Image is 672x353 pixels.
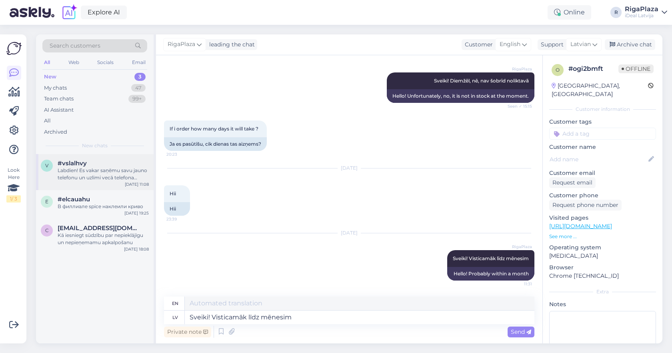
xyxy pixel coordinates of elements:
[124,246,149,252] div: [DATE] 18:08
[172,297,178,310] div: en
[45,227,49,233] span: c
[453,255,529,261] span: Sveiki! Visticamāk līdz mēnesim
[500,40,520,49] span: English
[552,82,648,98] div: [GEOGRAPHIC_DATA], [GEOGRAPHIC_DATA]
[502,66,532,72] span: RigaPlaza
[618,64,654,73] span: Offline
[549,191,656,200] p: Customer phone
[128,95,146,103] div: 99+
[58,203,149,210] div: В филлиале spice наклеили криво
[164,164,534,172] div: [DATE]
[125,181,149,187] div: [DATE] 11:08
[556,67,560,73] span: o
[549,106,656,113] div: Customer information
[538,40,564,49] div: Support
[511,328,531,335] span: Send
[549,214,656,222] p: Visited pages
[50,42,100,50] span: Search customers
[502,281,532,287] span: 11:31
[549,200,622,211] div: Request phone number
[44,95,74,103] div: Team chats
[570,40,591,49] span: Latvian
[6,166,21,203] div: Look Here
[44,117,51,125] div: All
[625,6,658,12] div: RigaPlaza
[58,225,141,232] span: cipsuks@gmail.com
[168,40,195,49] span: RigaPlaza
[387,89,534,103] div: Hello! Unfortunately, no, it is not in stock at the moment.
[131,84,146,92] div: 47
[549,263,656,272] p: Browser
[549,288,656,295] div: Extra
[549,169,656,177] p: Customer email
[549,252,656,260] p: [MEDICAL_DATA]
[164,229,534,237] div: [DATE]
[625,6,667,19] a: RigaPlazaiDeal Latvija
[548,5,591,20] div: Online
[164,202,190,216] div: Hii
[549,177,596,188] div: Request email
[550,155,647,164] input: Add name
[549,300,656,309] p: Notes
[549,233,656,240] p: See more ...
[44,73,56,81] div: New
[61,4,78,21] img: explore-ai
[549,128,656,140] input: Add a tag
[82,142,108,149] span: New chats
[502,103,532,109] span: Seen ✓ 15:15
[96,57,115,68] div: Socials
[610,7,622,18] div: R
[206,40,255,49] div: leading the chat
[434,78,529,84] span: Sveiki! Diemžēl, nē, nav šobrīd noliktavā
[462,40,493,49] div: Customer
[45,199,48,205] span: e
[58,167,149,181] div: Labdien! Es vakar saņēmu savu jauno telefonu un uzlīmi vecā telefona sūtīšanai atpakaļ, taču šorī...
[605,39,655,50] div: Archive chat
[502,244,532,250] span: RigaPlaza
[164,327,211,337] div: Private note
[130,57,147,68] div: Email
[549,223,612,230] a: [URL][DOMAIN_NAME]
[549,118,656,126] p: Customer tags
[549,143,656,151] p: Customer name
[58,160,87,167] span: #vslalhvy
[172,311,178,324] div: lv
[6,195,21,203] div: 1 / 3
[625,12,658,19] div: iDeal Latvija
[124,210,149,216] div: [DATE] 19:25
[166,151,196,157] span: 20:23
[170,191,176,197] span: Hii
[45,162,48,168] span: v
[549,272,656,280] p: Chrome [TECHNICAL_ID]
[67,57,81,68] div: Web
[166,216,196,222] span: 23:39
[42,57,52,68] div: All
[44,106,74,114] div: AI Assistant
[549,243,656,252] p: Operating system
[81,6,127,19] a: Explore AI
[447,267,534,281] div: Hello! Probably within a month
[568,64,618,74] div: # ogi2bmft
[164,137,267,151] div: Ja es pasūtīšu, cik dienas tas aizņems?
[170,126,258,132] span: If i order how many days it will take ?
[44,84,67,92] div: My chats
[44,128,67,136] div: Archived
[6,41,22,56] img: Askly Logo
[58,232,149,246] div: Kā iesniegt sūdzību par nepieklājīgu un nepieņemamu apkalpošanu
[134,73,146,81] div: 3
[58,196,90,203] span: #elcauahu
